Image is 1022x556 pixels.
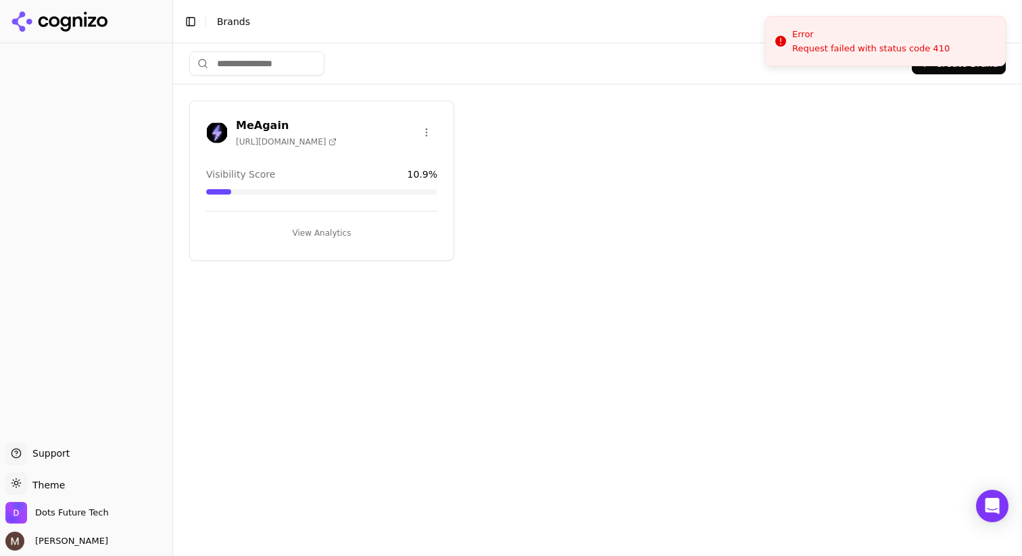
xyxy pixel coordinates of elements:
[5,532,24,551] img: Martyn Strydom
[5,502,27,524] img: Dots Future Tech
[30,535,108,547] span: [PERSON_NAME]
[217,15,984,28] nav: breadcrumb
[792,43,950,55] div: Request failed with status code 410
[217,16,250,27] span: Brands
[236,136,337,147] span: [URL][DOMAIN_NAME]
[35,507,109,519] span: Dots Future Tech
[206,168,275,181] span: Visibility Score
[408,168,437,181] span: 10.9 %
[5,532,108,551] button: Open user button
[5,502,109,524] button: Open organization switcher
[206,122,228,143] img: MeAgain
[792,28,950,41] div: Error
[236,118,337,134] h3: MeAgain
[27,447,70,460] span: Support
[27,480,65,490] span: Theme
[206,222,437,244] button: View Analytics
[976,490,1008,522] div: Open Intercom Messenger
